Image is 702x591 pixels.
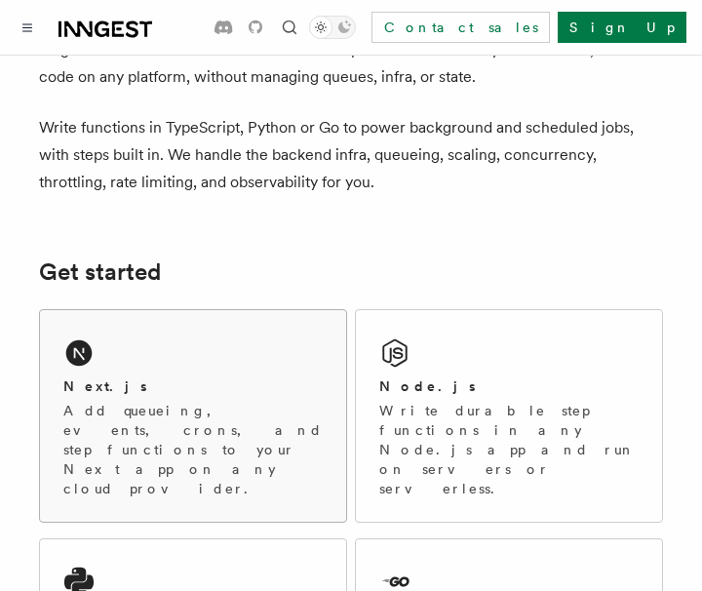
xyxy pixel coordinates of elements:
[558,12,686,43] a: Sign Up
[309,16,356,39] button: Toggle dark mode
[63,376,147,396] h2: Next.js
[39,36,663,91] p: Inngest is an event-driven durable execution platform that allows you to run fast, reliable code ...
[39,309,347,523] a: Next.jsAdd queueing, events, crons, and step functions to your Next app on any cloud provider.
[16,16,39,39] button: Toggle navigation
[371,12,550,43] a: Contact sales
[39,258,161,286] a: Get started
[39,114,663,196] p: Write functions in TypeScript, Python or Go to power background and scheduled jobs, with steps bu...
[278,16,301,39] button: Find something...
[355,309,663,523] a: Node.jsWrite durable step functions in any Node.js app and run on servers or serverless.
[379,401,639,498] p: Write durable step functions in any Node.js app and run on servers or serverless.
[379,376,476,396] h2: Node.js
[63,401,323,498] p: Add queueing, events, crons, and step functions to your Next app on any cloud provider.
